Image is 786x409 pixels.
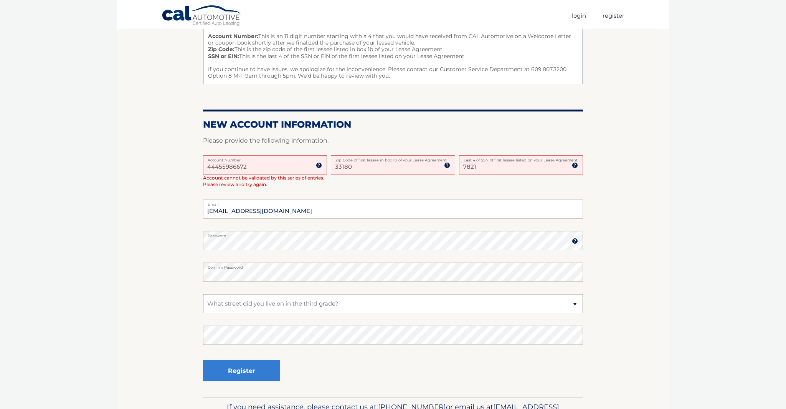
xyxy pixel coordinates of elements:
[459,155,583,175] input: SSN or EIN (last 4 digits only)
[444,162,450,168] img: tooltip.svg
[208,33,258,40] strong: Account Number:
[203,119,583,130] h2: New Account Information
[203,155,327,175] input: Account Number
[203,175,324,187] span: Account cannot be validated by this series of entries. Please review and try again.
[203,231,583,237] label: Password
[203,263,583,269] label: Confirm Password
[162,5,242,27] a: Cal Automotive
[572,238,578,244] img: tooltip.svg
[203,360,280,381] button: Register
[603,9,624,22] a: Register
[203,15,583,85] span: Some things to keep in mind when creating your profile. This is an 11 digit number starting with ...
[208,46,234,53] strong: Zip Code:
[316,162,322,168] img: tooltip.svg
[203,200,583,219] input: Email
[203,135,583,146] p: Please provide the following information.
[208,53,239,60] strong: SSN or EIN:
[459,155,583,161] label: Last 4 of SSN of first lessee listed on your Lease Agreement
[572,162,578,168] img: tooltip.svg
[331,155,455,175] input: Zip Code
[203,200,583,206] label: Email
[331,155,455,161] label: Zip Code of first lessee in box 1b of your Lease Agreement
[572,9,586,22] a: Login
[203,155,327,161] label: Account Number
